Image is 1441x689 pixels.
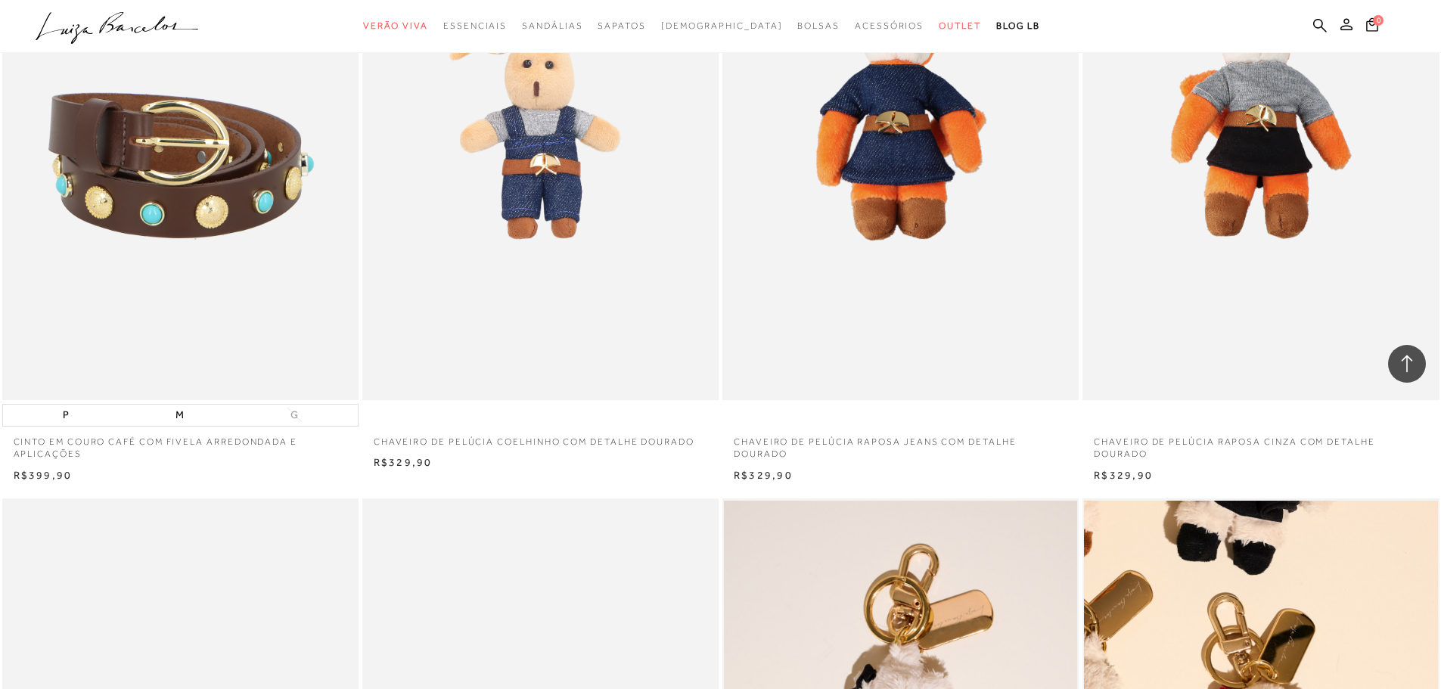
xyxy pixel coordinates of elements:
[362,427,719,448] a: CHAVEIRO DE PELÚCIA COELHINHO COM DETALHE DOURADO
[1094,469,1153,481] span: R$329,90
[996,12,1040,40] a: BLOG LB
[522,12,582,40] a: categoryNavScreenReaderText
[58,405,73,426] button: P
[661,20,783,31] span: [DEMOGRAPHIC_DATA]
[363,20,428,31] span: Verão Viva
[797,12,840,40] a: categoryNavScreenReaderText
[855,20,924,31] span: Acessórios
[734,469,793,481] span: R$329,90
[443,12,507,40] a: categoryNavScreenReaderText
[939,12,981,40] a: categoryNavScreenReaderText
[939,20,981,31] span: Outlet
[996,20,1040,31] span: BLOG LB
[171,405,188,426] button: M
[1373,15,1384,26] span: 0
[2,427,359,461] a: CINTO EM COURO CAFÉ COM FIVELA ARREDONDADA E APLICAÇÕES
[363,12,428,40] a: categoryNavScreenReaderText
[598,20,645,31] span: Sapatos
[443,20,507,31] span: Essenciais
[797,20,840,31] span: Bolsas
[722,427,1079,461] a: CHAVEIRO DE PELÚCIA RAPOSA JEANS COM DETALHE DOURADO
[286,408,303,422] button: G
[522,20,582,31] span: Sandálias
[598,12,645,40] a: categoryNavScreenReaderText
[855,12,924,40] a: categoryNavScreenReaderText
[14,469,73,481] span: R$399,90
[1362,17,1383,37] button: 0
[661,12,783,40] a: noSubCategoriesText
[1082,427,1439,461] a: CHAVEIRO DE PELÚCIA RAPOSA CINZA COM DETALHE DOURADO
[374,456,433,468] span: R$329,90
